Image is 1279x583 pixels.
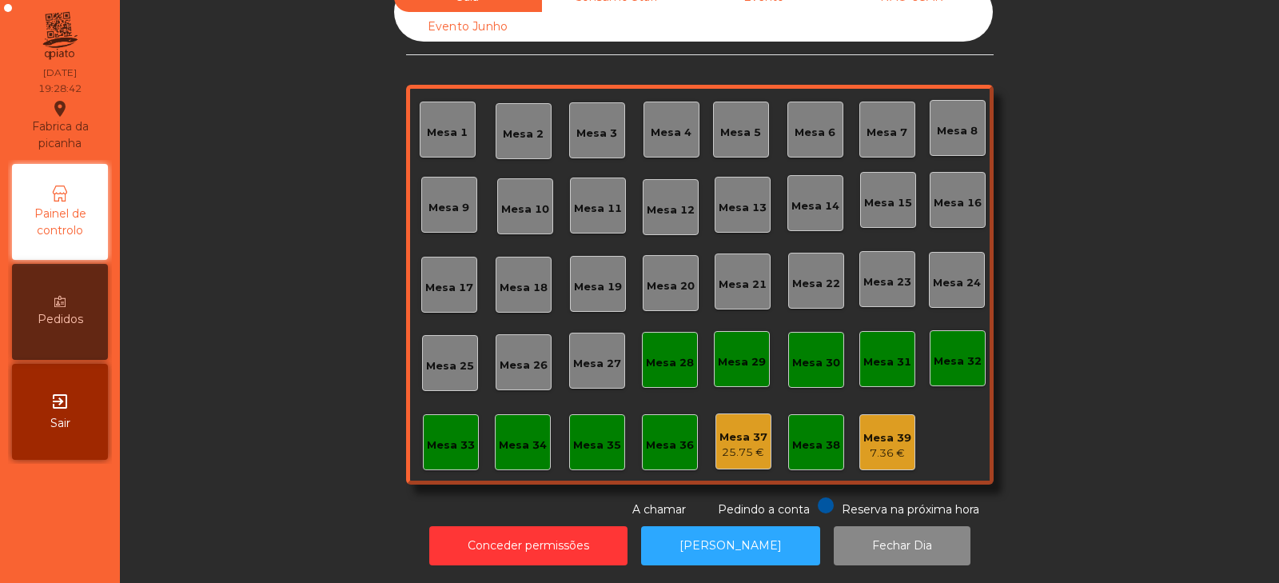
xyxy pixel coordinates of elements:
div: Mesa 15 [864,195,912,211]
div: Mesa 29 [718,354,766,370]
div: Mesa 3 [576,126,617,142]
div: Mesa 28 [646,355,694,371]
button: Conceder permissões [429,526,628,565]
span: Sair [50,415,70,432]
div: Mesa 26 [500,357,548,373]
div: Fabrica da picanha [13,99,107,152]
div: Mesa 13 [719,200,767,216]
div: Mesa 9 [428,200,469,216]
div: Mesa 14 [791,198,839,214]
div: Mesa 37 [719,429,767,445]
span: A chamar [632,502,686,517]
img: qpiato [40,8,79,64]
div: Mesa 1 [427,125,468,141]
span: Reserva na próxima hora [842,502,979,517]
div: Mesa 2 [503,126,544,142]
button: Fechar Dia [834,526,970,565]
div: Mesa 23 [863,274,911,290]
div: Mesa 27 [573,356,621,372]
div: Mesa 10 [501,202,549,218]
div: Mesa 32 [934,353,982,369]
div: Mesa 38 [792,437,840,453]
div: Mesa 35 [573,437,621,453]
div: Mesa 36 [646,437,694,453]
div: 25.75 € [719,445,767,461]
div: 7.36 € [863,445,911,461]
div: Mesa 33 [427,437,475,453]
span: Pedidos [38,311,83,328]
div: 19:28:42 [38,82,82,96]
i: location_on [50,99,70,118]
span: Pedindo a conta [718,502,810,517]
div: Evento Junho [394,12,542,42]
div: Mesa 22 [792,276,840,292]
div: Mesa 20 [647,278,695,294]
div: Mesa 5 [720,125,761,141]
div: Mesa 25 [426,358,474,374]
div: Mesa 6 [795,125,835,141]
i: exit_to_app [50,392,70,411]
div: Mesa 18 [500,280,548,296]
div: Mesa 39 [863,430,911,446]
div: Mesa 31 [863,354,911,370]
div: Mesa 4 [651,125,691,141]
div: Mesa 30 [792,355,840,371]
div: Mesa 11 [574,201,622,217]
div: Mesa 21 [719,277,767,293]
div: Mesa 19 [574,279,622,295]
div: Mesa 7 [867,125,907,141]
button: [PERSON_NAME] [641,526,820,565]
div: [DATE] [43,66,77,80]
div: Mesa 34 [499,437,547,453]
span: Painel de controlo [16,206,104,239]
div: Mesa 8 [937,123,978,139]
div: Mesa 16 [934,195,982,211]
div: Mesa 12 [647,202,695,218]
div: Mesa 17 [425,280,473,296]
div: Mesa 24 [933,275,981,291]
